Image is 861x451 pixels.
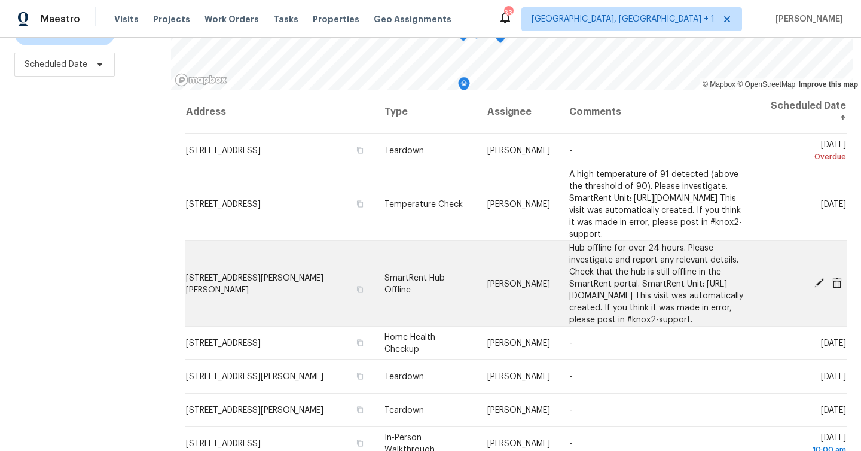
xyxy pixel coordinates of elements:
[186,406,323,415] span: [STREET_ADDRESS][PERSON_NAME]
[355,404,365,415] button: Copy Address
[186,339,261,348] span: [STREET_ADDRESS]
[487,440,550,448] span: [PERSON_NAME]
[821,406,846,415] span: [DATE]
[569,170,742,238] span: A high temperature of 91 detected (above the threshold of 90). Please investigate. SmartRent Unit...
[186,373,323,381] span: [STREET_ADDRESS][PERSON_NAME]
[384,406,424,415] span: Teardown
[487,147,550,155] span: [PERSON_NAME]
[384,147,424,155] span: Teardown
[532,13,715,25] span: [GEOGRAPHIC_DATA], [GEOGRAPHIC_DATA] + 1
[771,13,843,25] span: [PERSON_NAME]
[186,273,323,294] span: [STREET_ADDRESS][PERSON_NAME][PERSON_NAME]
[273,15,298,23] span: Tasks
[384,373,424,381] span: Teardown
[569,339,572,348] span: -
[487,200,550,208] span: [PERSON_NAME]
[487,373,550,381] span: [PERSON_NAME]
[799,80,858,89] a: Improve this map
[569,147,572,155] span: -
[355,337,365,348] button: Copy Address
[569,406,572,415] span: -
[355,284,365,294] button: Copy Address
[374,13,451,25] span: Geo Assignments
[821,373,846,381] span: [DATE]
[355,198,365,209] button: Copy Address
[569,373,572,381] span: -
[487,279,550,288] span: [PERSON_NAME]
[504,7,512,19] div: 33
[494,29,506,47] div: Map marker
[768,141,846,163] span: [DATE]
[828,278,846,288] span: Cancel
[703,80,735,89] a: Mapbox
[560,90,758,134] th: Comments
[355,371,365,382] button: Copy Address
[114,13,139,25] span: Visits
[204,13,259,25] span: Work Orders
[41,13,80,25] span: Maestro
[375,90,478,134] th: Type
[487,339,550,348] span: [PERSON_NAME]
[487,406,550,415] span: [PERSON_NAME]
[186,440,261,448] span: [STREET_ADDRESS]
[478,90,560,134] th: Assignee
[384,200,463,208] span: Temperature Check
[186,200,261,208] span: [STREET_ADDRESS]
[384,333,435,354] span: Home Health Checkup
[153,13,190,25] span: Projects
[313,13,359,25] span: Properties
[355,145,365,156] button: Copy Address
[569,440,572,448] span: -
[458,77,470,96] div: Map marker
[821,200,846,208] span: [DATE]
[355,438,365,449] button: Copy Address
[569,243,743,324] span: Hub offline for over 24 hours. Please investigate and report any relevant details. Check that the...
[185,90,375,134] th: Address
[25,59,87,71] span: Scheduled Date
[737,80,795,89] a: OpenStreetMap
[758,90,847,134] th: Scheduled Date ↑
[810,278,828,288] span: Edit
[186,147,261,155] span: [STREET_ADDRESS]
[384,273,445,294] span: SmartRent Hub Offline
[175,73,227,87] a: Mapbox homepage
[768,151,846,163] div: Overdue
[821,339,846,348] span: [DATE]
